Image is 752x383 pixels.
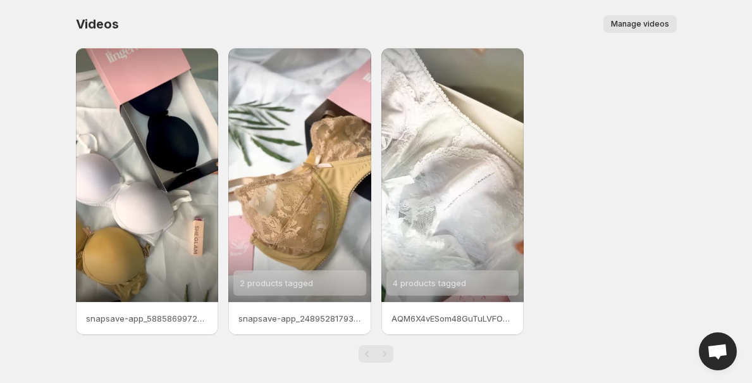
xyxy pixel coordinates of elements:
p: AQM6X4vESom48GuTuLVFOoY2Dnc8jo20LYemO8RQasVD5LgNRNcO_MkoVHa-exEHPKqgt0auKUcWiB5g-ZqOHREu [391,312,514,325]
span: 4 products tagged [393,278,466,288]
span: 2 products tagged [240,278,313,288]
button: Manage videos [603,15,677,33]
span: Videos [76,16,119,32]
span: Manage videos [611,19,669,29]
p: snapsave-app_588586997280798_hd [86,312,209,325]
div: Open chat [699,332,737,370]
p: snapsave-app_24895281793408142_hd [238,312,361,325]
nav: Pagination [359,345,393,363]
